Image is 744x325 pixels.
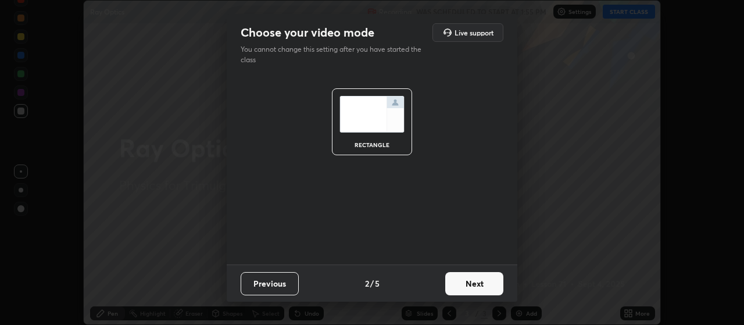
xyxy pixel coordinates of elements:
div: rectangle [349,142,395,148]
h4: / [370,277,374,290]
button: Next [445,272,503,295]
p: You cannot change this setting after you have started the class [241,44,429,65]
h4: 5 [375,277,380,290]
img: normalScreenIcon.ae25ed63.svg [339,96,405,133]
h4: 2 [365,277,369,290]
h2: Choose your video mode [241,25,374,40]
h5: Live support [455,29,493,36]
button: Previous [241,272,299,295]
